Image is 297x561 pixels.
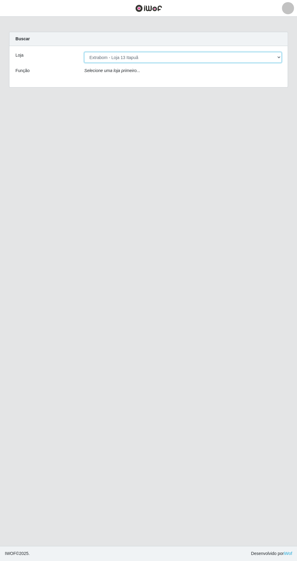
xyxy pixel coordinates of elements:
[284,551,292,556] a: iWof
[15,68,30,74] label: Função
[5,551,16,556] span: IWOF
[135,5,162,12] img: CoreUI Logo
[15,36,30,41] strong: Buscar
[251,550,292,557] span: Desenvolvido por
[15,52,23,58] label: Loja
[84,68,140,73] i: Selecione uma loja primeiro...
[5,550,30,557] span: © 2025 .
